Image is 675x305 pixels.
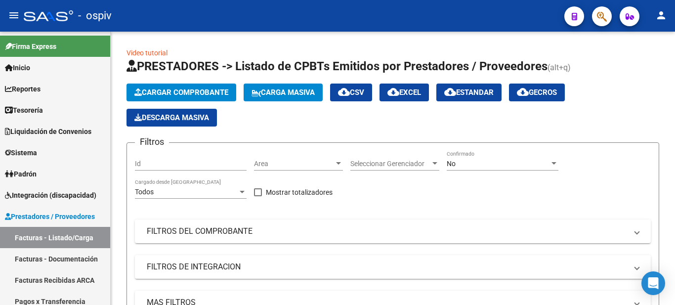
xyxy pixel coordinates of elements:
[330,84,372,101] button: CSV
[5,105,43,116] span: Tesorería
[135,135,169,149] h3: Filtros
[350,160,430,168] span: Seleccionar Gerenciador
[447,160,456,168] span: No
[5,211,95,222] span: Prestadores / Proveedores
[252,88,315,97] span: Carga Masiva
[444,88,494,97] span: Estandar
[548,63,571,72] span: (alt+q)
[135,255,651,279] mat-expansion-panel-header: FILTROS DE INTEGRACION
[5,126,91,137] span: Liquidación de Convenios
[517,88,557,97] span: Gecros
[147,261,627,272] mat-panel-title: FILTROS DE INTEGRACION
[5,41,56,52] span: Firma Express
[134,113,209,122] span: Descarga Masiva
[127,49,168,57] a: Video tutorial
[254,160,334,168] span: Area
[266,186,333,198] span: Mostrar totalizadores
[135,188,154,196] span: Todos
[338,86,350,98] mat-icon: cloud_download
[387,86,399,98] mat-icon: cloud_download
[387,88,421,97] span: EXCEL
[127,84,236,101] button: Cargar Comprobante
[127,109,217,127] app-download-masive: Descarga masiva de comprobantes (adjuntos)
[509,84,565,101] button: Gecros
[127,109,217,127] button: Descarga Masiva
[380,84,429,101] button: EXCEL
[147,226,627,237] mat-panel-title: FILTROS DEL COMPROBANTE
[5,62,30,73] span: Inicio
[517,86,529,98] mat-icon: cloud_download
[135,219,651,243] mat-expansion-panel-header: FILTROS DEL COMPROBANTE
[444,86,456,98] mat-icon: cloud_download
[8,9,20,21] mat-icon: menu
[641,271,665,295] div: Open Intercom Messenger
[127,59,548,73] span: PRESTADORES -> Listado de CPBTs Emitidos por Prestadores / Proveedores
[5,147,37,158] span: Sistema
[78,5,112,27] span: - ospiv
[134,88,228,97] span: Cargar Comprobante
[655,9,667,21] mat-icon: person
[5,190,96,201] span: Integración (discapacidad)
[244,84,323,101] button: Carga Masiva
[436,84,502,101] button: Estandar
[5,169,37,179] span: Padrón
[338,88,364,97] span: CSV
[5,84,41,94] span: Reportes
